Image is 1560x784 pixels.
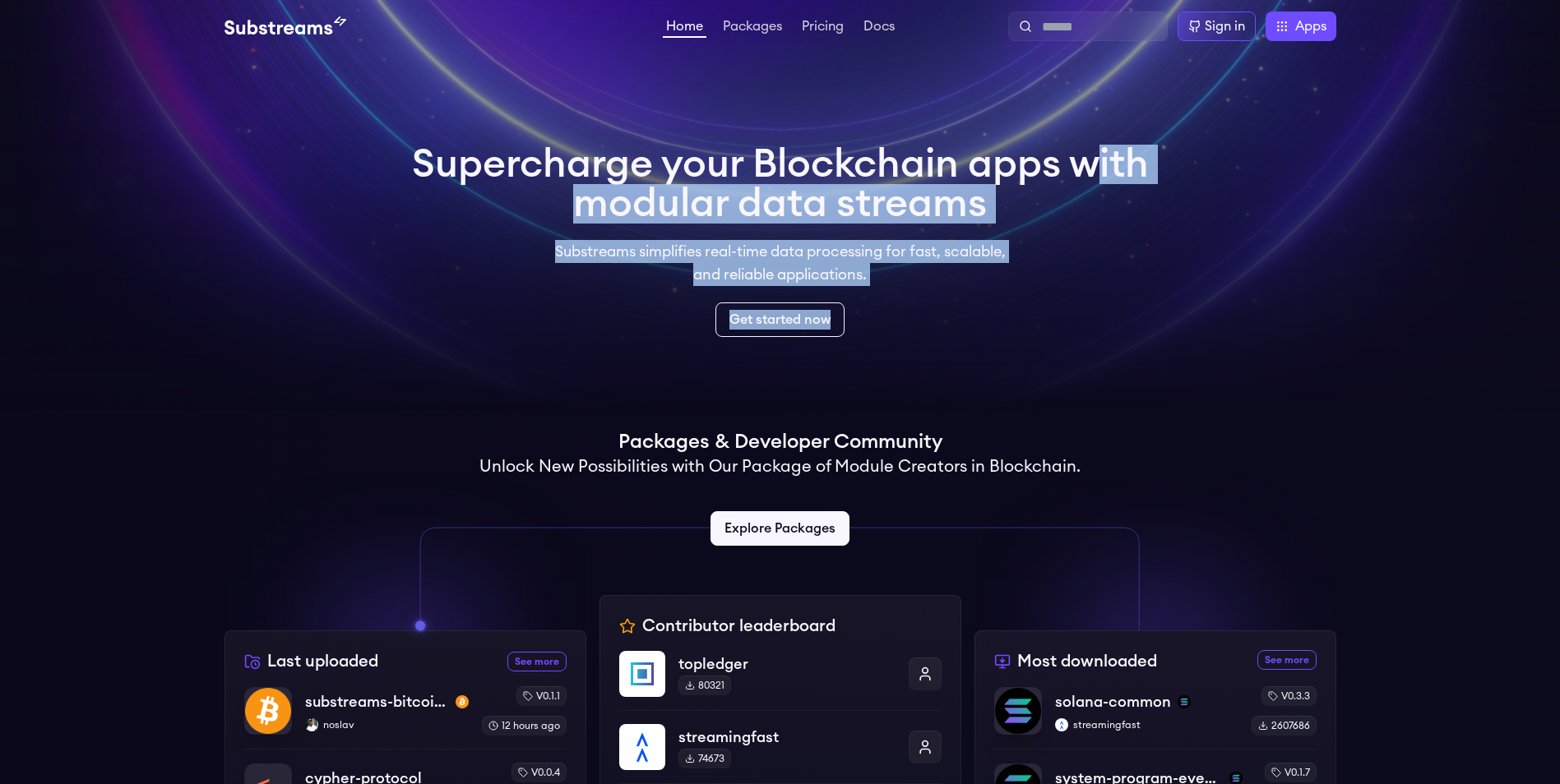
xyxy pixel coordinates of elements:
p: topledger [678,653,896,676]
div: 2607686 [1252,716,1317,736]
img: substreams-bitcoin-main [245,688,291,734]
span: Apps [1295,16,1326,36]
a: streamingfaststreamingfast74673 [619,710,942,783]
p: Substreams simplifies real-time data processing for fast, scalable, and reliable applications. [544,240,1017,286]
a: substreams-bitcoin-mainsubstreams-bitcoin-mainbtc-mainnetnoslavnoslavv0.1.112 hours ago [244,686,567,749]
a: Explore Packages [711,511,849,546]
a: Get started now [715,302,845,337]
a: Sign in [1178,12,1256,41]
img: noslav [305,718,318,731]
img: solana [1178,695,1191,708]
img: Substream's logo [225,16,346,36]
div: v0.3.3 [1261,686,1317,706]
p: streamingfast [1055,718,1238,731]
a: See more recently uploaded packages [507,652,567,671]
img: topledger [619,651,665,697]
h1: Packages & Developer Community [618,429,942,455]
p: noslav [305,718,469,731]
a: Packages [720,20,785,36]
a: topledgertopledger80321 [619,651,942,710]
img: streamingfast [619,724,665,770]
h2: Unlock New Possibilities with Our Package of Module Creators in Blockchain. [479,455,1081,478]
img: solana-common [995,688,1041,734]
div: 12 hours ago [482,716,567,736]
a: Docs [860,20,898,36]
a: Pricing [799,20,847,36]
a: Home [663,20,706,38]
a: See more most downloaded packages [1257,650,1317,670]
img: btc-mainnet [456,695,469,708]
p: substreams-bitcoin-main [305,690,449,713]
a: solana-commonsolana-commonsolanastreamingfaststreamingfastv0.3.32607686 [994,686,1317,749]
div: v0.1.7 [1265,763,1317,782]
div: 80321 [678,676,731,695]
div: v0.0.4 [512,763,567,782]
p: solana-common [1055,690,1171,713]
p: streamingfast [678,726,896,749]
div: v0.1.1 [516,686,567,706]
img: streamingfast [1055,718,1068,731]
h1: Supercharge your Blockchain apps with modular data streams [412,145,1149,224]
div: Sign in [1205,16,1245,36]
div: 74673 [678,749,731,768]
